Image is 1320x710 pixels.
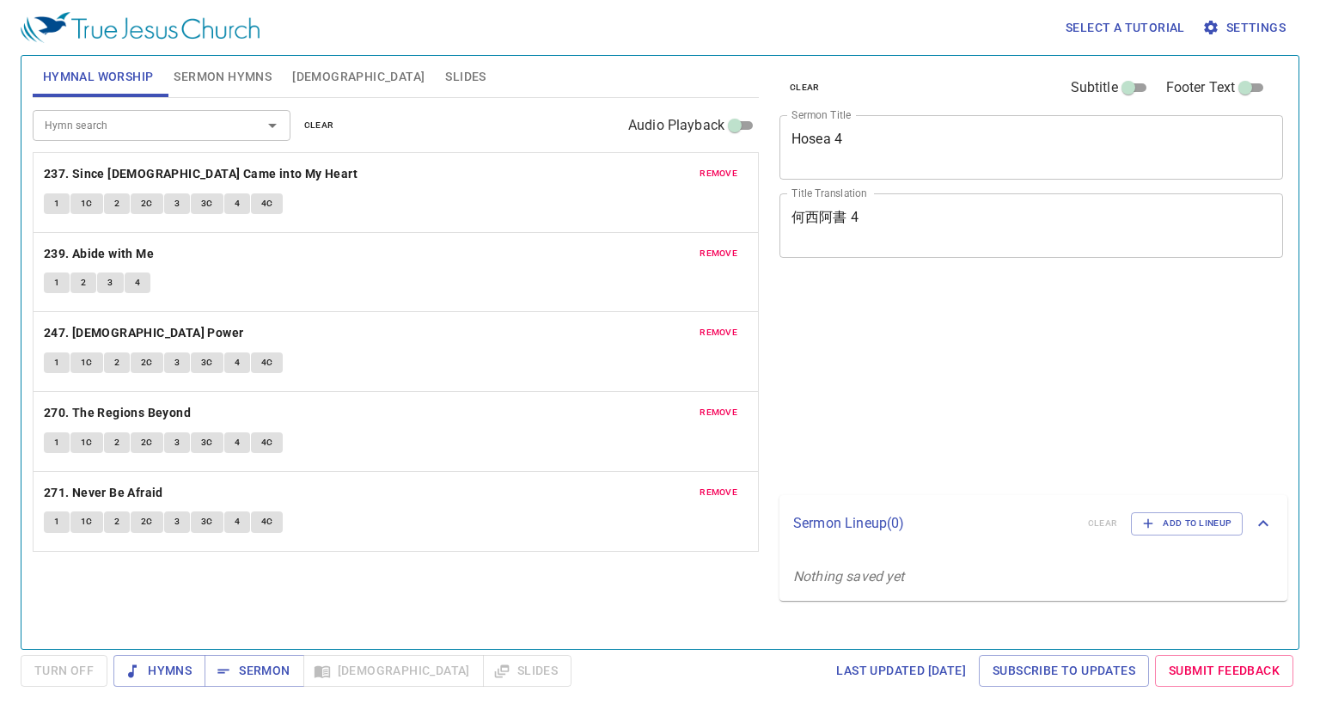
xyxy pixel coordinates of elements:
[44,402,194,424] button: 270. The Regions Beyond
[113,655,205,687] button: Hymns
[260,113,284,138] button: Open
[294,115,345,136] button: clear
[54,275,59,291] span: 1
[54,435,59,450] span: 1
[81,514,93,529] span: 1C
[81,355,93,370] span: 1C
[191,432,223,453] button: 3C
[44,322,244,344] b: 247. [DEMOGRAPHIC_DATA] Power
[104,193,130,214] button: 2
[1155,655,1293,687] a: Submit Feedback
[44,243,154,265] b: 239. Abide with Me
[70,193,103,214] button: 1C
[689,322,748,343] button: remove
[700,325,737,340] span: remove
[224,511,250,532] button: 4
[43,66,154,88] span: Hymnal Worship
[793,513,1074,534] p: Sermon Lineup ( 0 )
[81,275,86,291] span: 2
[251,352,284,373] button: 4C
[261,355,273,370] span: 4C
[235,355,240,370] span: 4
[1206,17,1286,39] span: Settings
[44,163,357,185] b: 237. Since [DEMOGRAPHIC_DATA] Came into My Heart
[70,511,103,532] button: 1C
[174,355,180,370] span: 3
[44,322,247,344] button: 247. [DEMOGRAPHIC_DATA] Power
[174,435,180,450] span: 3
[791,209,1271,242] textarea: 何西阿書 4
[131,352,163,373] button: 2C
[191,352,223,373] button: 3C
[628,115,724,136] span: Audio Playback
[141,435,153,450] span: 2C
[235,514,240,529] span: 4
[174,514,180,529] span: 3
[224,193,250,214] button: 4
[54,514,59,529] span: 1
[114,196,119,211] span: 2
[700,485,737,500] span: remove
[1066,17,1185,39] span: Select a tutorial
[304,118,334,133] span: clear
[191,511,223,532] button: 3C
[689,482,748,503] button: remove
[1169,660,1280,682] span: Submit Feedback
[445,66,486,88] span: Slides
[292,66,425,88] span: [DEMOGRAPHIC_DATA]
[54,196,59,211] span: 1
[114,355,119,370] span: 2
[218,660,290,682] span: Sermon
[205,655,303,687] button: Sermon
[1131,512,1243,535] button: Add to Lineup
[773,276,1184,489] iframe: from-child
[1166,77,1236,98] span: Footer Text
[131,511,163,532] button: 2C
[104,352,130,373] button: 2
[791,131,1271,163] textarea: Hosea 4
[689,402,748,423] button: remove
[54,355,59,370] span: 1
[261,514,273,529] span: 4C
[790,80,820,95] span: clear
[700,405,737,420] span: remove
[44,402,191,424] b: 270. The Regions Beyond
[251,193,284,214] button: 4C
[44,432,70,453] button: 1
[689,163,748,184] button: remove
[700,246,737,261] span: remove
[251,432,284,453] button: 4C
[70,432,103,453] button: 1C
[107,275,113,291] span: 3
[201,355,213,370] span: 3C
[174,196,180,211] span: 3
[235,435,240,450] span: 4
[829,655,973,687] a: Last updated [DATE]
[97,272,123,293] button: 3
[993,660,1135,682] span: Subscribe to Updates
[979,655,1149,687] a: Subscribe to Updates
[164,193,190,214] button: 3
[21,12,260,43] img: True Jesus Church
[44,482,166,504] button: 271. Never Be Afraid
[114,514,119,529] span: 2
[1071,77,1118,98] span: Subtitle
[251,511,284,532] button: 4C
[1059,12,1192,44] button: Select a tutorial
[44,511,70,532] button: 1
[779,77,830,98] button: clear
[81,435,93,450] span: 1C
[44,482,163,504] b: 271. Never Be Afraid
[44,243,157,265] button: 239. Abide with Me
[164,511,190,532] button: 3
[191,193,223,214] button: 3C
[70,352,103,373] button: 1C
[201,514,213,529] span: 3C
[44,272,70,293] button: 1
[201,196,213,211] span: 3C
[81,196,93,211] span: 1C
[135,275,140,291] span: 4
[125,272,150,293] button: 4
[700,166,737,181] span: remove
[44,193,70,214] button: 1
